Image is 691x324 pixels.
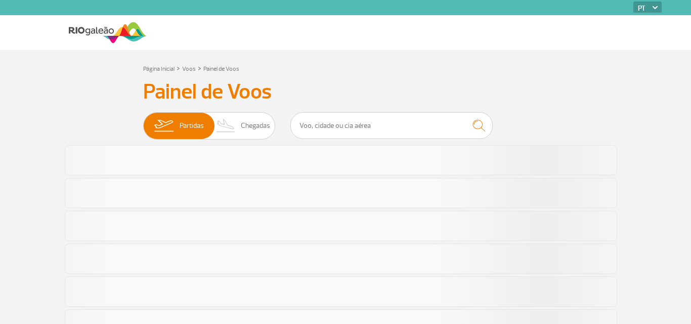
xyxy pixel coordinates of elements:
[182,65,196,73] a: Voos
[290,112,493,139] input: Voo, cidade ou cia aérea
[198,62,201,74] a: >
[211,113,241,139] img: slider-desembarque
[143,65,175,73] a: Página Inicial
[241,113,270,139] span: Chegadas
[148,113,180,139] img: slider-embarque
[177,62,180,74] a: >
[143,79,548,105] h3: Painel de Voos
[203,65,239,73] a: Painel de Voos
[180,113,204,139] span: Partidas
